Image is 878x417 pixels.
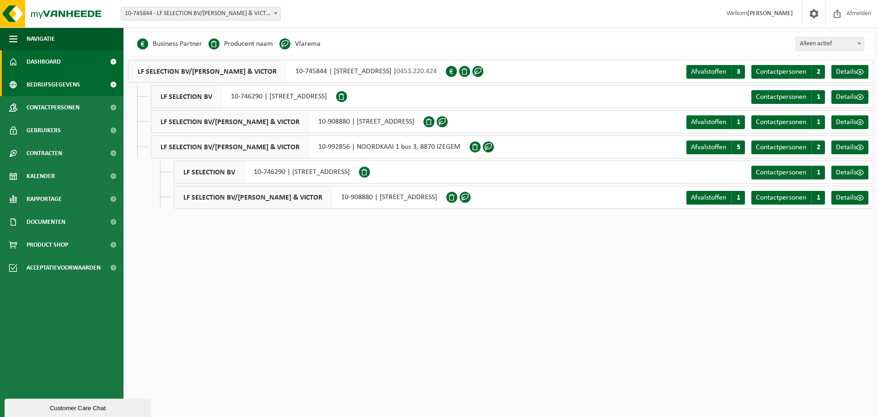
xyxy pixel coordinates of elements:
[5,397,153,417] iframe: chat widget
[756,93,806,101] span: Contactpersonen
[831,166,868,179] a: Details
[691,144,726,151] span: Afvalstoffen
[751,191,825,205] a: Contactpersonen 1
[751,115,825,129] a: Contactpersonen 1
[836,194,857,201] span: Details
[756,68,806,76] span: Contactpersonen
[27,142,62,165] span: Contracten
[796,38,864,50] span: Alleen actief
[831,65,868,79] a: Details
[121,7,281,21] span: 10-745844 - LF SELECTION BV/COLLETT & VICTOR - EMELGEM
[751,166,825,179] a: Contactpersonen 1
[128,60,446,83] div: 10-745844 | [STREET_ADDRESS] |
[174,161,359,184] div: 10-746290 | [STREET_ADDRESS]
[27,73,80,96] span: Bedrijfsgegevens
[756,194,806,201] span: Contactpersonen
[137,37,202,51] li: Business Partner
[27,256,101,279] span: Acceptatievoorwaarden
[209,37,273,51] li: Producent naam
[151,136,309,158] span: LF SELECTION BV/[PERSON_NAME] & VICTOR
[731,65,745,79] span: 3
[811,90,825,104] span: 1
[691,119,726,126] span: Afvalstoffen
[836,144,857,151] span: Details
[756,144,806,151] span: Contactpersonen
[27,27,55,50] span: Navigatie
[747,10,793,17] strong: [PERSON_NAME]
[831,141,868,154] a: Details
[756,169,806,176] span: Contactpersonen
[831,115,868,129] a: Details
[174,186,446,209] div: 10-908880 | [STREET_ADDRESS]
[174,161,245,183] span: LF SELECTION BV
[836,119,857,126] span: Details
[151,111,309,133] span: LF SELECTION BV/[PERSON_NAME] & VICTOR
[751,65,825,79] a: Contactpersonen 2
[396,68,437,75] span: 0453.220.424
[27,96,80,119] span: Contactpersonen
[27,188,62,211] span: Rapportage
[151,85,336,108] div: 10-746290 | [STREET_ADDRESS]
[731,191,745,205] span: 1
[731,141,745,154] span: 5
[836,93,857,101] span: Details
[27,211,65,233] span: Documenten
[128,60,286,82] span: LF SELECTION BV/[PERSON_NAME] & VICTOR
[27,165,55,188] span: Kalender
[151,110,423,133] div: 10-908880 | [STREET_ADDRESS]
[691,68,726,76] span: Afvalstoffen
[121,7,280,20] span: 10-745844 - LF SELECTION BV/COLLETT & VICTOR - EMELGEM
[279,37,321,51] li: Vlarema
[811,166,825,179] span: 1
[686,115,745,129] a: Afvalstoffen 1
[151,135,470,158] div: 10-992856 | NOORDKAAI 1 bus 3, 8870 IZEGEM
[836,68,857,76] span: Details
[686,191,745,205] a: Afvalstoffen 1
[796,37,864,51] span: Alleen actief
[686,141,745,154] a: Afvalstoffen 5
[174,186,332,208] span: LF SELECTION BV/[PERSON_NAME] & VICTOR
[811,65,825,79] span: 2
[27,233,68,256] span: Product Shop
[27,119,61,142] span: Gebruikers
[731,115,745,129] span: 1
[27,50,61,73] span: Dashboard
[836,169,857,176] span: Details
[151,86,222,108] span: LF SELECTION BV
[756,119,806,126] span: Contactpersonen
[811,141,825,154] span: 2
[831,191,868,205] a: Details
[686,65,745,79] a: Afvalstoffen 3
[831,90,868,104] a: Details
[751,90,825,104] a: Contactpersonen 1
[811,191,825,205] span: 1
[751,141,825,154] a: Contactpersonen 2
[811,115,825,129] span: 1
[691,194,726,201] span: Afvalstoffen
